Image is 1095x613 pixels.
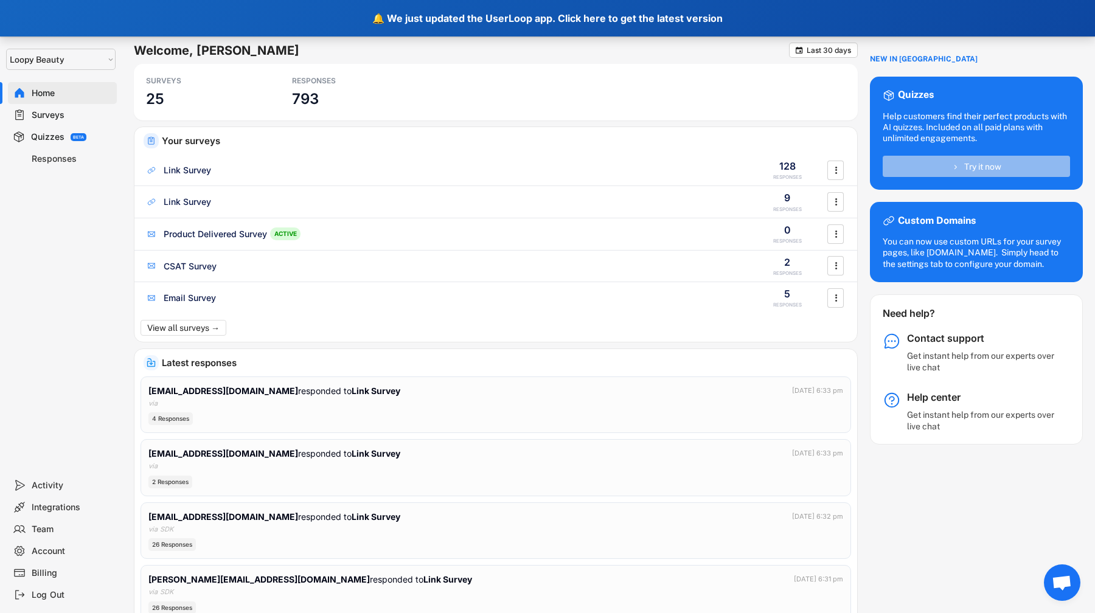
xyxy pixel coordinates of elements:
div: SDK [160,587,173,597]
text:  [835,259,837,272]
div: Get instant help from our experts over live chat [907,350,1059,372]
button:  [830,193,842,211]
div: 2 [784,255,790,269]
strong: Link Survey [352,386,400,396]
div: SDK [160,524,173,535]
div: [DATE] 6:31 pm [794,574,843,584]
div: ACTIVE [270,227,301,240]
div: 128 [779,159,796,173]
div: 2 Responses [148,476,192,488]
div: Billing [32,567,112,579]
div: Email Survey [164,292,216,304]
div: RESPONSES [773,270,802,277]
text:  [835,291,837,304]
img: IncomingMajor.svg [147,358,156,367]
button: View all surveys → [141,320,226,336]
div: BETA [73,135,84,139]
div: NEW IN [GEOGRAPHIC_DATA] [870,55,978,64]
div: RESPONSES [773,238,802,244]
div: Team [32,524,112,535]
div: Surveys [32,109,112,121]
div: Help customers find their perfect products with AI quizzes. Included on all paid plans with unlim... [883,111,1070,144]
button:  [830,289,842,307]
div: 5 [784,287,790,300]
div: SURVEYS [146,76,255,86]
h3: 793 [292,89,319,108]
div: [DATE] 6:33 pm [792,448,843,459]
div: 9 [784,191,790,204]
strong: Link Survey [352,448,400,459]
div: via [148,587,158,597]
div: CSAT Survey [164,260,217,272]
div: responded to [148,573,472,586]
button:  [794,46,804,55]
div: Latest responses [162,358,848,367]
div: via [148,524,158,535]
div: responded to [148,447,400,460]
div: responded to [148,510,400,523]
div: RESPONSES [292,76,401,86]
div: Log Out [32,589,112,601]
div: Link Survey [164,196,211,208]
div: Quizzes [898,89,934,102]
div: Account [32,545,112,557]
div: Integrations [32,502,112,513]
h6: Welcome, [PERSON_NAME] [134,43,789,58]
span: Try it now [964,162,1001,171]
div: via [148,461,158,471]
strong: [PERSON_NAME][EMAIL_ADDRESS][DOMAIN_NAME] [148,574,370,584]
div: Product Delivered Survey [164,228,267,240]
div: Help center [907,391,1059,404]
strong: [EMAIL_ADDRESS][DOMAIN_NAME] [148,386,298,396]
strong: Link Survey [352,511,400,522]
div: Home [32,88,112,99]
text:  [835,164,837,176]
div: Get instant help from our experts over live chat [907,409,1059,431]
div: RESPONSES [773,206,802,213]
div: RESPONSES [773,302,802,308]
button:  [830,257,842,275]
h3: 25 [146,89,164,108]
strong: Link Survey [423,574,472,584]
div: Contact support [907,332,1059,345]
button:  [830,225,842,243]
div: Custom Domains [898,215,976,227]
button: Try it now [883,156,1070,177]
div: 26 Responses [148,538,196,551]
div: 4 Responses [148,412,193,425]
div: You can now use custom URLs for your survey pages, like [DOMAIN_NAME]. Simply head to the setting... [883,236,1070,269]
strong: [EMAIL_ADDRESS][DOMAIN_NAME] [148,448,298,459]
strong: [EMAIL_ADDRESS][DOMAIN_NAME] [148,511,298,522]
div: Quizzes [31,131,64,143]
div: Last 30 days [807,47,851,54]
div: Open chat [1044,564,1080,601]
div: Link Survey [164,164,211,176]
div: 0 [784,223,791,237]
div: RESPONSES [773,174,802,181]
button:  [830,161,842,179]
div: responded to [148,384,400,397]
div: Activity [32,480,112,491]
text:  [796,46,803,55]
text:  [835,195,837,208]
div: via [148,398,158,409]
div: [DATE] 6:32 pm [792,511,843,522]
text:  [835,227,837,240]
div: Your surveys [162,136,848,145]
div: [DATE] 6:33 pm [792,386,843,396]
div: Responses [32,153,112,165]
div: Need help? [883,307,967,320]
